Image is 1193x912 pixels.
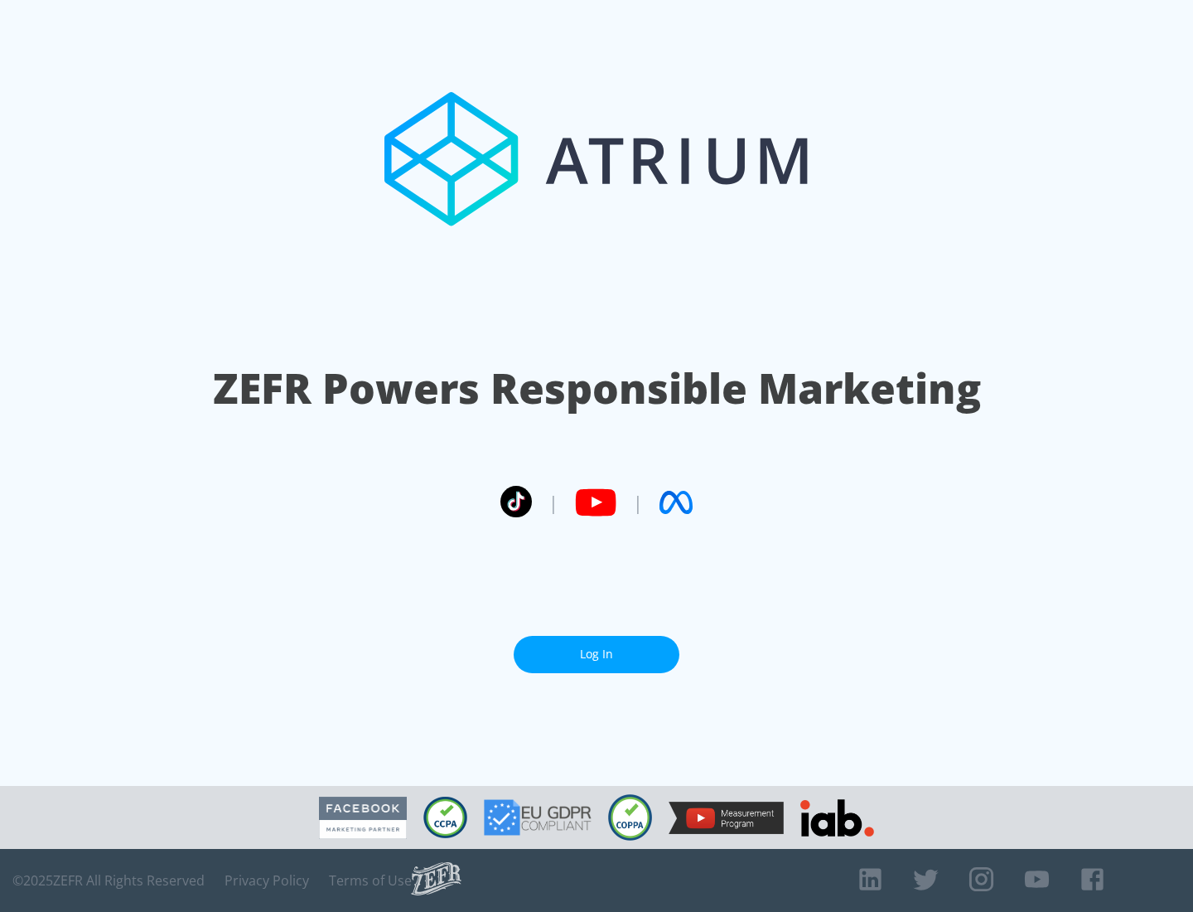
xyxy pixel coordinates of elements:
a: Log In [514,636,679,673]
span: © 2025 ZEFR All Rights Reserved [12,872,205,889]
img: COPPA Compliant [608,794,652,841]
a: Privacy Policy [225,872,309,889]
img: Facebook Marketing Partner [319,797,407,839]
img: IAB [800,799,874,837]
span: | [633,490,643,515]
img: CCPA Compliant [423,797,467,838]
img: YouTube Measurement Program [669,802,784,834]
span: | [548,490,558,515]
h1: ZEFR Powers Responsible Marketing [213,360,981,417]
a: Terms of Use [329,872,412,889]
img: GDPR Compliant [484,799,592,836]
